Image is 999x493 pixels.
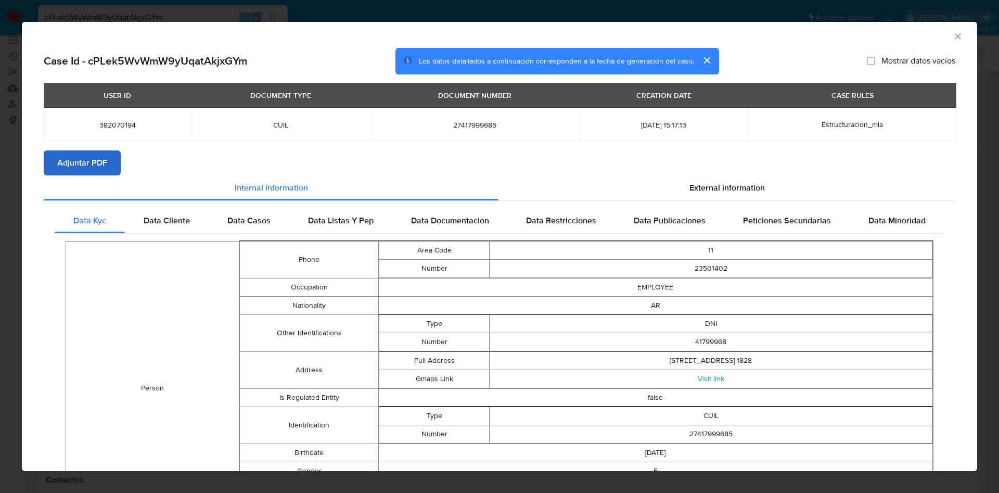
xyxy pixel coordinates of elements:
button: Cerrar ventana [953,31,962,41]
span: Data Publicaciones [634,214,706,226]
td: F [378,462,932,480]
input: Mostrar datos vacíos [867,57,875,65]
span: Internal information [235,182,308,194]
div: DOCUMENT NUMBER [432,86,518,104]
td: Nationality [240,296,378,314]
td: Address [240,351,378,388]
td: Area Code [379,241,490,259]
span: Los datos detallados a continuación corresponden a la fecha de generación del caso. [419,56,694,66]
span: Adjuntar PDF [57,151,107,174]
span: External information [689,182,765,194]
td: Gmaps Link [379,370,490,388]
td: [DATE] [378,444,932,462]
td: Type [379,314,490,333]
span: Data Minoridad [868,214,926,226]
td: EMPLOYEE [378,278,932,296]
td: Number [379,425,490,443]
span: CUIL [204,120,358,130]
td: 27417999685 [490,425,932,443]
span: Data Kyc [73,214,106,226]
div: Detailed internal info [55,208,944,233]
span: Data Casos [227,214,271,226]
td: 11 [490,241,932,259]
td: 41799968 [490,333,932,351]
td: Type [379,407,490,425]
td: Occupation [240,278,378,296]
td: [STREET_ADDRESS] 1828 [490,351,932,370]
span: Estructuracion_mla [822,119,883,130]
td: AR [378,296,932,314]
td: Is Regulated Entity [240,388,378,407]
td: Number [379,259,490,277]
div: USER ID [97,86,137,104]
div: DOCUMENT TYPE [244,86,317,104]
span: Data Listas Y Pep [308,214,374,226]
td: CUIL [490,407,932,425]
span: 382070194 [56,120,179,130]
td: Other Identifications [240,314,378,351]
button: Adjuntar PDF [44,150,121,175]
span: Mostrar datos vacíos [881,56,955,66]
td: Number [379,333,490,351]
td: Gender [240,462,378,480]
span: Data Restricciones [526,214,596,226]
div: CASE RULES [825,86,880,104]
span: Data Cliente [144,214,190,226]
div: closure-recommendation-modal [22,22,977,471]
td: false [378,388,932,407]
span: Peticiones Secundarias [743,214,831,226]
span: [DATE] 15:17:13 [592,120,736,130]
span: Data Documentacion [411,214,489,226]
a: Visit link [698,373,724,384]
span: 27417999685 [383,120,567,130]
td: Full Address [379,351,490,370]
td: 23501402 [490,259,932,277]
h2: Case Id - cPLek5WvWmW9yUqatAkjxGYm [44,54,248,68]
td: Identification [240,407,378,444]
td: Phone [240,241,378,278]
td: Birthdate [240,444,378,462]
button: cerrar [694,48,719,73]
td: DNI [490,314,932,333]
div: CREATION DATE [630,86,698,104]
div: Detailed info [44,175,955,200]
